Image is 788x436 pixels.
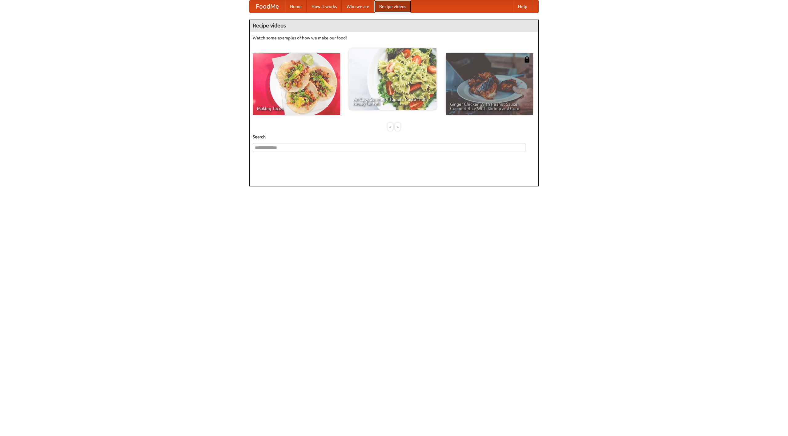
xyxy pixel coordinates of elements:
a: Help [513,0,532,13]
p: Watch some examples of how we make our food! [253,35,535,41]
a: Making Tacos [253,53,340,115]
h5: Search [253,134,535,140]
a: Recipe videos [374,0,411,13]
a: FoodMe [250,0,285,13]
img: 483408.png [524,56,530,63]
a: Who we are [342,0,374,13]
a: Home [285,0,307,13]
span: Making Tacos [257,106,336,111]
h4: Recipe videos [250,19,538,32]
a: How it works [307,0,342,13]
div: « [388,123,393,131]
span: An Easy, Summery Tomato Pasta That's Ready for Fall [353,97,432,106]
a: An Easy, Summery Tomato Pasta That's Ready for Fall [349,48,436,110]
div: » [395,123,400,131]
